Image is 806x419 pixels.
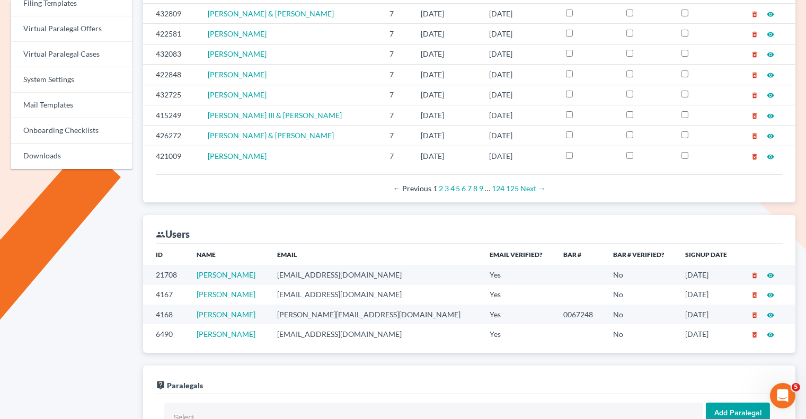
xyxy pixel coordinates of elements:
[767,31,774,38] i: visibility
[677,305,739,324] td: [DATE]
[605,305,677,324] td: No
[143,24,199,44] td: 422581
[767,290,774,299] a: visibility
[751,112,758,120] i: delete_forever
[677,265,739,284] td: [DATE]
[143,44,199,64] td: 432083
[197,290,255,299] a: [PERSON_NAME]
[381,146,412,166] td: 7
[197,329,255,338] a: [PERSON_NAME]
[605,265,677,284] td: No
[751,151,758,161] a: delete_forever
[269,305,481,324] td: [PERSON_NAME][EMAIL_ADDRESS][DOMAIN_NAME]
[412,85,481,105] td: [DATE]
[751,270,758,279] a: delete_forever
[677,285,739,305] td: [DATE]
[751,70,758,79] a: delete_forever
[412,3,481,23] td: [DATE]
[156,230,165,239] i: group
[770,383,795,408] iframe: Intercom live chat
[143,244,188,265] th: ID
[439,184,443,193] a: Page 2
[767,9,774,18] a: visibility
[156,228,190,240] div: Users
[481,285,555,305] td: Yes
[393,184,431,193] span: Previous page
[208,90,267,99] a: [PERSON_NAME]
[269,324,481,344] td: [EMAIL_ADDRESS][DOMAIN_NAME]
[767,131,774,140] a: visibility
[480,184,484,193] a: Page 9
[481,126,557,146] td: [DATE]
[767,29,774,38] a: visibility
[492,184,505,193] a: Page 124
[751,90,758,99] a: delete_forever
[412,126,481,146] td: [DATE]
[188,244,269,265] th: Name
[751,290,758,299] a: delete_forever
[208,9,334,18] a: [PERSON_NAME] & [PERSON_NAME]
[412,65,481,85] td: [DATE]
[381,24,412,44] td: 7
[605,285,677,305] td: No
[208,111,342,120] a: [PERSON_NAME] III & [PERSON_NAME]
[767,132,774,140] i: visibility
[269,265,481,284] td: [EMAIL_ADDRESS][DOMAIN_NAME]
[555,244,605,265] th: Bar #
[751,311,758,319] i: delete_forever
[381,85,412,105] td: 7
[767,291,774,299] i: visibility
[751,92,758,99] i: delete_forever
[751,153,758,161] i: delete_forever
[751,11,758,18] i: delete_forever
[381,3,412,23] td: 7
[481,65,557,85] td: [DATE]
[481,3,557,23] td: [DATE]
[751,49,758,58] a: delete_forever
[767,112,774,120] i: visibility
[481,265,555,284] td: Yes
[767,151,774,161] a: visibility
[143,126,199,146] td: 426272
[208,49,267,58] a: [PERSON_NAME]
[481,85,557,105] td: [DATE]
[474,184,478,193] a: Page 8
[767,49,774,58] a: visibility
[208,131,334,140] a: [PERSON_NAME] & [PERSON_NAME]
[11,93,132,118] a: Mail Templates
[412,24,481,44] td: [DATE]
[11,118,132,144] a: Onboarding Checklists
[462,184,466,193] a: Page 6
[751,72,758,79] i: delete_forever
[412,146,481,166] td: [DATE]
[751,29,758,38] a: delete_forever
[481,105,557,125] td: [DATE]
[555,305,605,324] td: 0067248
[208,29,267,38] span: [PERSON_NAME]
[11,67,132,93] a: System Settings
[197,310,255,319] a: [PERSON_NAME]
[767,70,774,79] a: visibility
[792,383,800,391] span: 5
[208,70,267,79] a: [PERSON_NAME]
[767,311,774,319] i: visibility
[412,105,481,125] td: [DATE]
[751,310,758,319] a: delete_forever
[468,184,472,193] a: Page 7
[11,42,132,67] a: Virtual Paralegal Cases
[208,151,267,161] span: [PERSON_NAME]
[751,31,758,38] i: delete_forever
[677,324,739,344] td: [DATE]
[751,132,758,140] i: delete_forever
[143,85,199,105] td: 432725
[751,272,758,279] i: delete_forever
[11,144,132,169] a: Downloads
[751,9,758,18] a: delete_forever
[485,184,491,193] span: …
[751,291,758,299] i: delete_forever
[521,184,546,193] a: Next page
